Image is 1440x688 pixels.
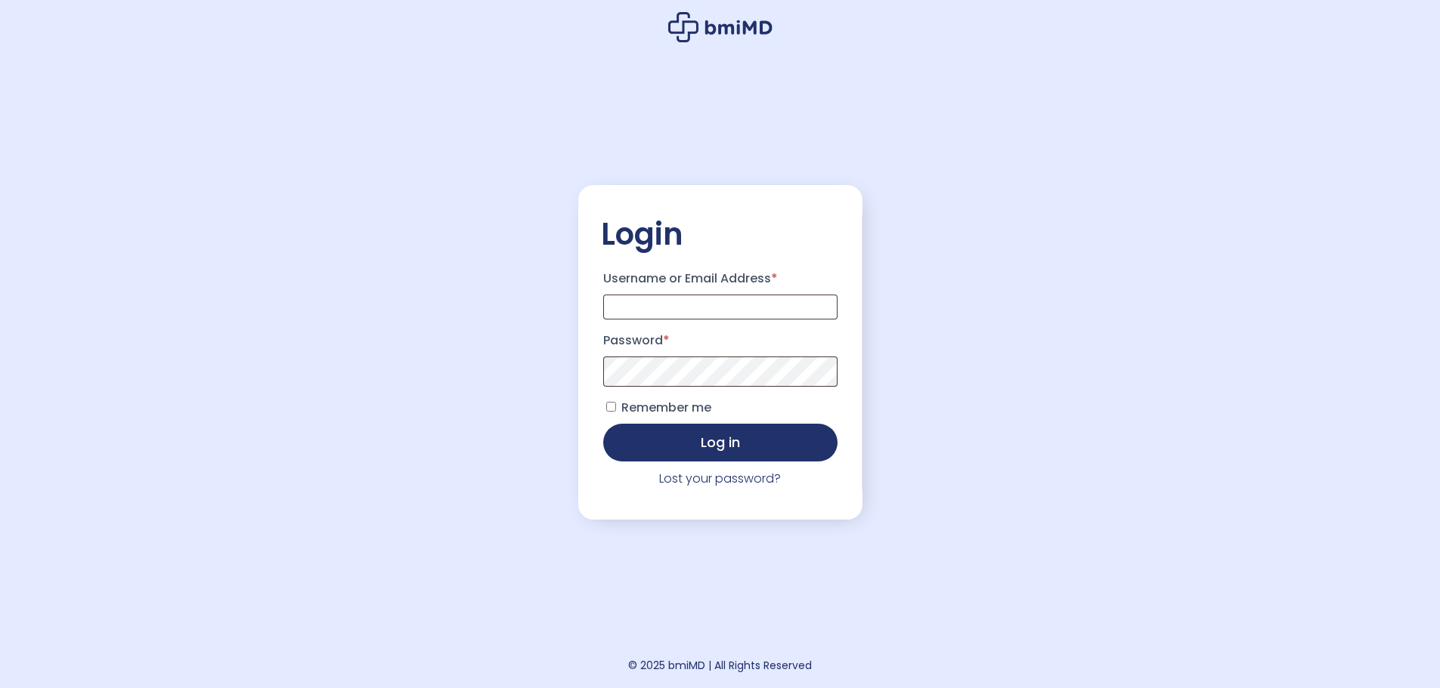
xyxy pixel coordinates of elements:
[621,399,711,416] span: Remember me
[659,470,781,487] a: Lost your password?
[628,655,812,676] div: © 2025 bmiMD | All Rights Reserved
[603,424,838,461] button: Log in
[606,402,616,412] input: Remember me
[601,215,840,253] h2: Login
[603,267,838,291] label: Username or Email Address
[603,329,838,353] label: Password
